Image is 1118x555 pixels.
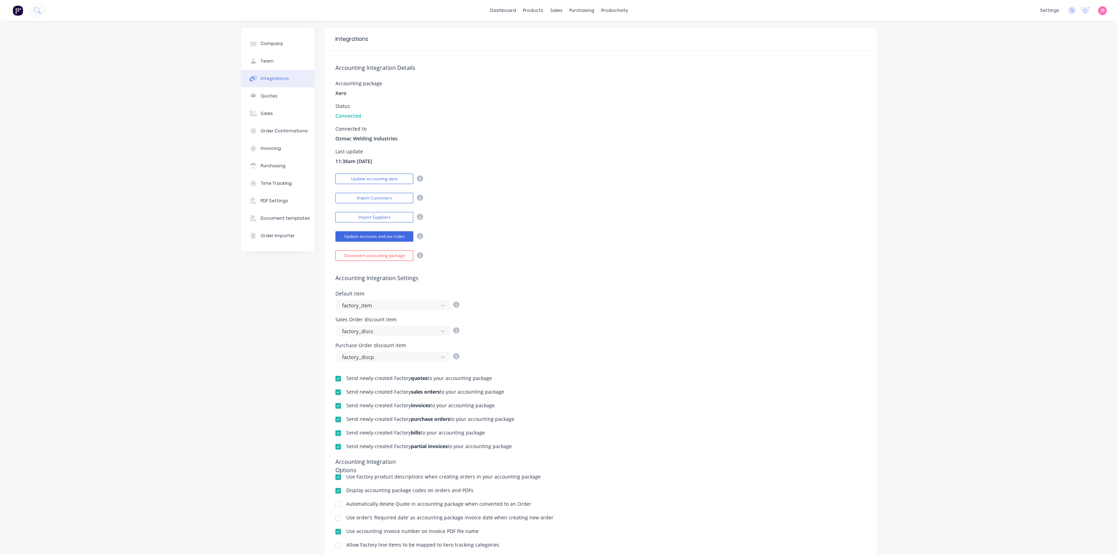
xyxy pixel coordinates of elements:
[241,87,314,105] button: Quotes
[411,429,421,436] b: bills
[346,389,504,394] div: Send newly-created Factory to your accounting package
[335,126,398,131] div: Connected to
[261,128,308,134] div: Order Confirmations
[261,233,295,239] div: Order Importer
[1037,5,1063,16] div: settings
[261,163,285,169] div: Purchasing
[241,192,314,210] button: PDF Settings
[346,474,541,479] div: Use Factory product descriptions when creating orders in your accounting package
[261,145,281,152] div: Invoicing
[335,343,459,348] div: Purchase Order discount item
[335,104,361,109] div: Status
[241,157,314,175] button: Purchasing
[241,227,314,244] button: Order Importer
[335,193,413,203] button: Import Customers
[335,65,866,71] h5: Accounting Integration Details
[261,41,283,47] div: Company
[241,210,314,227] button: Document templates
[261,58,274,64] div: Team
[241,35,314,52] button: Company
[547,5,566,16] div: sales
[487,5,520,16] a: dashboard
[261,93,277,99] div: Quotes
[1101,7,1105,14] span: JB
[335,135,398,142] span: Ozmac Welding Industries
[335,212,413,222] button: Import Suppliers
[520,5,547,16] div: products
[346,444,512,449] div: Send newly-created Factory to your accounting package
[335,291,459,296] div: Default item
[335,174,413,184] button: Update accounting data
[241,105,314,122] button: Sales
[346,529,479,534] div: Use accounting invoice number on Invoice PDF file name
[346,403,495,408] div: Send newly-created Factory to your accounting package
[261,198,288,204] div: PDF Settings
[335,35,368,43] div: Integrations
[335,317,459,322] div: Sales Order discount item
[335,81,382,86] div: Accounting package
[335,112,361,119] span: Connected
[335,158,372,165] span: 11:38am [DATE]
[335,275,866,282] h5: Accounting Integration Settings
[335,250,413,261] button: Disconnect accounting package
[346,376,492,381] div: Send newly-created Factory to your accounting package
[411,375,428,381] b: quotes
[346,488,473,493] div: Display accounting package codes on orders and PDFs
[411,388,440,395] b: sales orders
[335,231,413,242] button: Update accounts and tax codes
[241,70,314,87] button: Integrations
[241,122,314,140] button: Order Confirmations
[13,5,23,16] img: Factory
[241,52,314,70] button: Team
[411,416,450,422] b: purchase orders
[411,402,430,409] b: invoices
[335,458,418,467] div: Accounting Integration Options
[346,502,531,506] div: Automatically delete Quote in accounting package when converted to an Order
[261,215,310,221] div: Document templates
[566,5,598,16] div: purchasing
[346,542,499,547] div: Allow Factory line items to be mapped to Xero tracking categories
[261,110,273,117] div: Sales
[335,149,372,154] div: Last update
[598,5,632,16] div: productivity
[346,417,514,422] div: Send newly-created Factory to your accounting package
[335,89,347,97] span: Xero
[346,430,485,435] div: Send newly-created Factory to your accounting package
[261,180,292,187] div: Time Tracking
[241,175,314,192] button: Time Tracking
[241,140,314,157] button: Invoicing
[346,515,553,520] div: Use order’s ‘Required date’ as accounting package invoice date when creating new order
[411,443,448,450] b: partial invoices
[261,75,289,82] div: Integrations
